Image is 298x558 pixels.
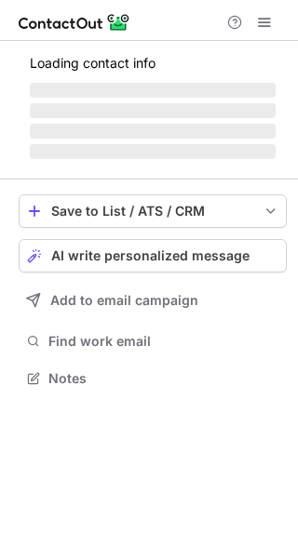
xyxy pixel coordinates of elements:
span: ‌ [30,103,276,118]
span: ‌ [30,144,276,159]
span: Add to email campaign [50,293,198,308]
button: Notes [19,365,287,392]
p: Loading contact info [30,56,276,71]
button: Find work email [19,328,287,354]
button: AI write personalized message [19,239,287,272]
div: Save to List / ATS / CRM [51,204,254,219]
span: ‌ [30,124,276,139]
button: Add to email campaign [19,284,287,317]
span: ‌ [30,83,276,98]
button: save-profile-one-click [19,194,287,228]
span: Notes [48,370,279,387]
span: Find work email [48,333,279,350]
span: AI write personalized message [51,248,250,263]
img: ContactOut v5.3.10 [19,11,130,33]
